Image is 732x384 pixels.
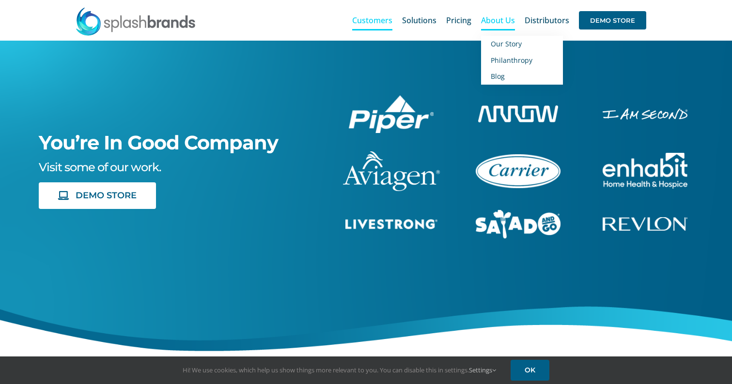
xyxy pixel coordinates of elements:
span: Our Story [491,39,522,48]
a: Pricing [446,5,471,36]
img: Piper Pilot Ship [349,95,434,133]
span: Blog [491,72,505,81]
a: Blog [481,68,563,85]
a: OK [511,360,549,381]
span: DEMO STORE [76,191,137,201]
span: DEMO STORE [579,11,646,30]
a: sng-1C [476,208,561,219]
span: Philanthropy [491,56,532,65]
img: Arrow Store [478,105,558,122]
span: Customers [352,16,392,24]
img: aviagen-1C [343,151,440,191]
img: Livestrong Store [345,219,437,229]
a: enhabit-stacked-white [603,107,687,118]
a: Settings [469,366,496,374]
a: DEMO STORE [579,5,646,36]
span: Visit some of our work. [39,160,161,174]
span: You’re In Good Company [39,131,278,154]
span: Solutions [402,16,436,24]
a: carrier-1B [476,153,561,163]
a: DEMO STORE [39,182,156,209]
span: Pricing [446,16,471,24]
a: enhabit-stacked-white [603,151,687,162]
span: Distributors [525,16,569,24]
a: livestrong-5E-website [345,218,437,228]
span: About Us [481,16,515,24]
img: Enhabit Gear Store [603,153,687,189]
a: Distributors [525,5,569,36]
a: Philanthropy [481,52,563,69]
img: Salad And Go Store [476,210,561,239]
img: I Am Second Store [603,108,687,119]
a: Customers [352,5,392,36]
nav: Main Menu [352,5,646,36]
a: Our Story [481,36,563,52]
span: Hi! We use cookies, which help us show things more relevant to you. You can disable this in setti... [183,366,496,374]
a: arrow-white [478,104,558,115]
img: Carrier Brand Store [476,154,561,188]
a: revlon-flat-white [603,216,687,226]
a: piper-White [349,94,434,104]
img: SplashBrands.com Logo [75,7,196,36]
img: Revlon [603,217,687,231]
